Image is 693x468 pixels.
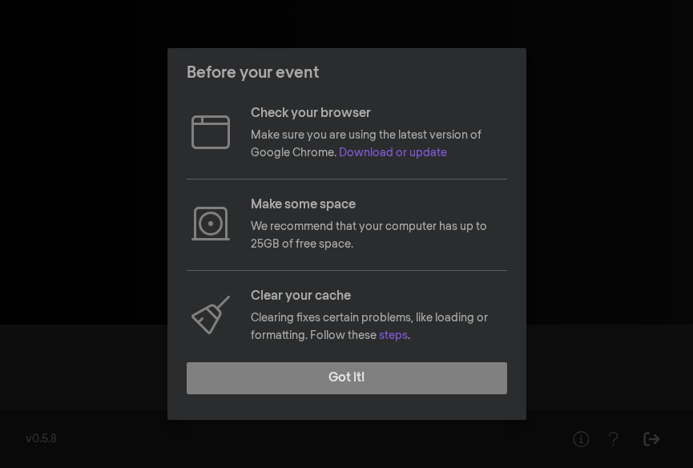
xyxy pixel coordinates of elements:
p: We recommend that your computer has up to 25GB of free space. [251,218,507,254]
p: Make sure you are using the latest version of Google Chrome. [251,127,507,163]
a: Download or update [339,147,447,159]
p: Clear your cache [251,287,507,306]
button: Got it! [187,362,507,394]
header: Before your event [167,48,526,98]
p: Make some space [251,196,507,215]
p: Check your browser [251,104,507,123]
a: steps [379,330,408,341]
p: Clearing fixes certain problems, like loading or formatting. Follow these . [251,309,507,345]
